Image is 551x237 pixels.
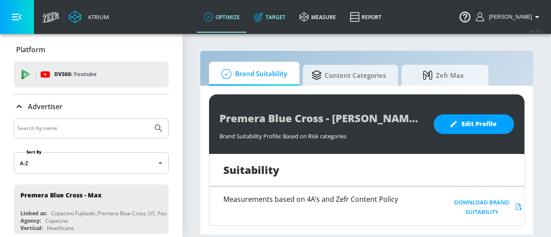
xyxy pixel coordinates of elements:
h6: Measurements based on 4A’s and Zefr Content Policy [223,196,424,203]
span: Edit Profile [451,119,497,130]
a: Report [343,1,388,33]
div: DV360: Youtube [14,61,169,87]
p: Youtube [73,70,96,79]
span: Content Categories [312,65,386,86]
div: Copacino Fujikado_Premera Blue Cross_US_YouTube_GoogleAds [51,210,207,217]
input: Search by name [17,123,149,134]
div: Brand Suitability Profile: Based on Risk categories [219,128,425,140]
button: Download Brand Suitability [449,196,524,219]
label: Sort By [25,149,43,155]
a: optimize [197,1,247,33]
span: Brand Suitability [218,63,287,84]
div: Vertical: [20,224,43,232]
div: Premera Blue Cross - MaxLinked as:Copacino Fujikado_Premera Blue Cross_US_YouTube_GoogleAdsAgency... [14,184,169,234]
button: [PERSON_NAME] [476,12,542,22]
div: A-Z [14,152,169,174]
div: Atrium [84,13,109,21]
div: Healthcare [47,224,74,232]
p: Platform [16,45,45,54]
div: Linked as: [20,210,47,217]
div: Platform [14,37,169,62]
div: Advertiser [14,94,169,119]
button: Edit Profile [434,114,514,134]
a: Atrium [69,10,109,23]
span: v 4.25.2 [530,29,542,33]
div: Agency: [20,217,41,224]
p: Advertiser [28,102,63,111]
a: Target [247,1,292,33]
div: Premera Blue Cross - Max [20,191,102,199]
p: DV360: [54,70,96,79]
button: Open Resource Center [453,4,477,29]
span: Zefr Max [410,65,476,86]
span: login as: clee@copacino.com [485,14,532,20]
div: Copacino [45,217,68,224]
a: measure [292,1,343,33]
h1: Suitability [223,163,279,177]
